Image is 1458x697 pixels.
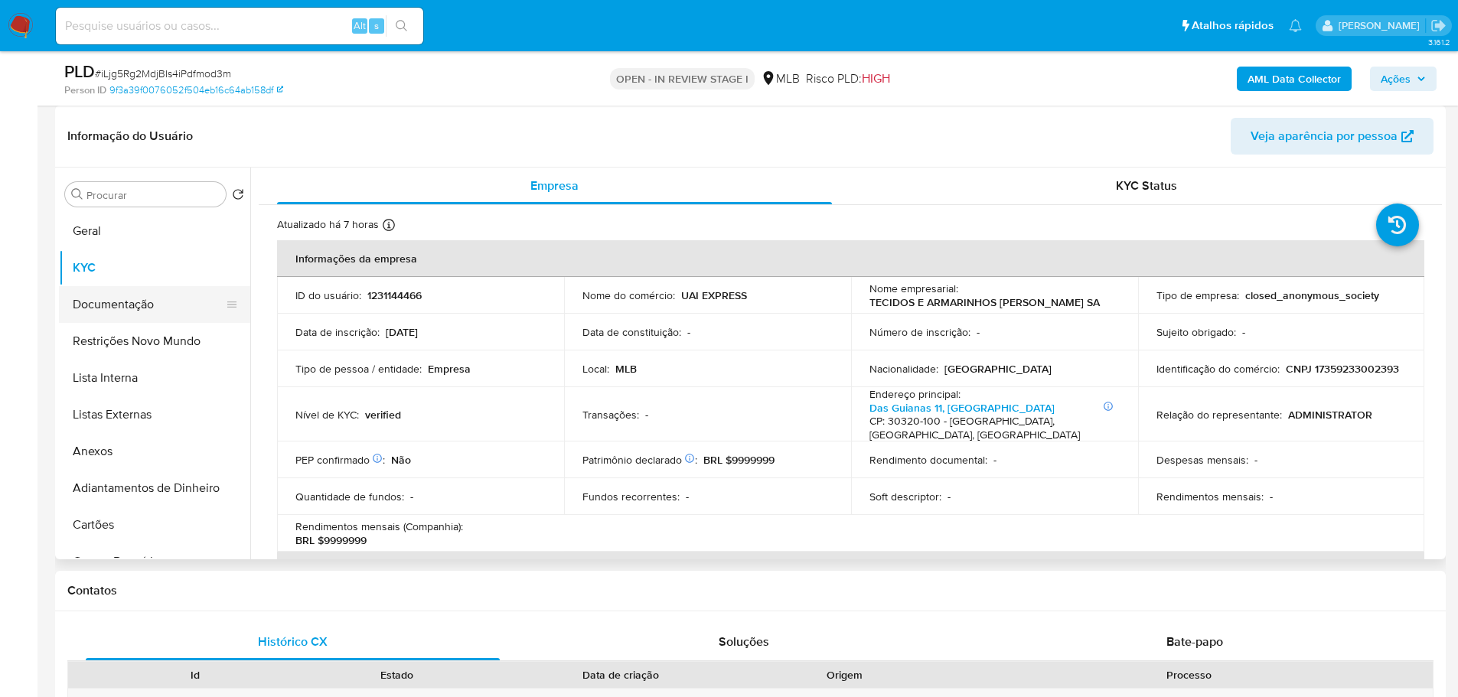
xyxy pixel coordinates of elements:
[59,470,250,506] button: Adiantamentos de Dinheiro
[1237,67,1352,91] button: AML Data Collector
[295,408,359,422] p: Nível de KYC :
[1156,325,1236,339] p: Sujeito obrigado :
[582,453,697,467] p: Patrimônio declarado :
[1156,362,1280,376] p: Identificação do comércio :
[1156,408,1282,422] p: Relação do representante :
[1339,18,1425,33] p: lucas.portella@mercadolivre.com
[386,15,417,37] button: search-icon
[106,667,285,682] div: Id
[869,415,1114,441] h4: CP: 30320-100 - [GEOGRAPHIC_DATA], [GEOGRAPHIC_DATA], [GEOGRAPHIC_DATA]
[869,282,958,295] p: Nome empresarial :
[71,188,83,200] button: Procurar
[530,177,579,194] span: Empresa
[1116,177,1177,194] span: KYC Status
[948,490,951,503] p: -
[869,490,941,503] p: Soft descriptor :
[410,490,413,503] p: -
[64,59,95,83] b: PLD
[386,325,418,339] p: [DATE]
[869,387,961,401] p: Endereço principal :
[295,325,380,339] p: Data de inscrição :
[944,362,1052,376] p: [GEOGRAPHIC_DATA]
[295,519,463,533] p: Rendimentos mensais (Companhia) :
[374,18,379,33] span: s
[1430,18,1447,34] a: Sair
[59,543,250,580] button: Contas Bancárias
[761,70,800,87] div: MLB
[610,68,755,90] p: OPEN - IN REVIEW STAGE I
[1288,408,1372,422] p: ADMINISTRATOR
[1286,362,1399,376] p: CNPJ 17359233002393
[295,453,385,467] p: PEP confirmado :
[869,362,938,376] p: Nacionalidade :
[719,633,769,650] span: Soluções
[59,323,250,360] button: Restrições Novo Mundo
[681,288,747,302] p: UAI EXPRESS
[582,288,675,302] p: Nome do comércio :
[277,217,379,232] p: Atualizado há 7 horas
[295,533,367,547] p: BRL $9999999
[869,400,1055,415] a: Das Guianas 11, [GEOGRAPHIC_DATA]
[56,16,423,36] input: Pesquise usuários ou casos...
[582,490,680,503] p: Fundos recorrentes :
[295,362,422,376] p: Tipo de pessoa / entidade :
[367,288,422,302] p: 1231144466
[59,213,250,249] button: Geral
[258,633,328,650] span: Histórico CX
[59,360,250,396] button: Lista Interna
[86,188,220,202] input: Procurar
[295,490,404,503] p: Quantidade de fundos :
[1231,118,1434,155] button: Veja aparência por pessoa
[277,552,1424,588] th: Detalhes de contato
[645,408,648,422] p: -
[428,362,471,376] p: Empresa
[977,325,980,339] p: -
[67,583,1434,598] h1: Contatos
[755,667,934,682] div: Origem
[109,83,283,97] a: 9f3a39f0076052f504eb16c64ab158df
[59,286,238,323] button: Documentação
[508,667,733,682] div: Data de criação
[703,453,775,467] p: BRL $9999999
[1156,288,1239,302] p: Tipo de empresa :
[993,453,996,467] p: -
[615,362,637,376] p: MLB
[1192,18,1274,34] span: Atalhos rápidos
[232,188,244,205] button: Retornar ao pedido padrão
[582,408,639,422] p: Transações :
[59,506,250,543] button: Cartões
[307,667,487,682] div: Estado
[1370,67,1437,91] button: Ações
[869,325,970,339] p: Número de inscrição :
[1245,288,1379,302] p: closed_anonymous_society
[64,83,106,97] b: Person ID
[365,408,401,422] p: verified
[1156,490,1264,503] p: Rendimentos mensais :
[95,66,231,81] span: # iLjg5Rg2MdjBIs4iPdfmod3m
[1242,325,1245,339] p: -
[582,325,681,339] p: Data de constituição :
[67,129,193,144] h1: Informação do Usuário
[869,453,987,467] p: Rendimento documental :
[869,295,1100,309] p: TECIDOS E ARMARINHOS [PERSON_NAME] SA
[687,325,690,339] p: -
[354,18,366,33] span: Alt
[806,70,890,87] span: Risco PLD:
[1248,67,1341,91] b: AML Data Collector
[59,396,250,433] button: Listas Externas
[1289,19,1302,32] a: Notificações
[582,362,609,376] p: Local :
[1156,453,1248,467] p: Despesas mensais :
[956,667,1422,682] div: Processo
[862,70,890,87] span: HIGH
[1166,633,1223,650] span: Bate-papo
[1270,490,1273,503] p: -
[1381,67,1411,91] span: Ações
[686,490,689,503] p: -
[59,433,250,470] button: Anexos
[277,240,1424,277] th: Informações da empresa
[391,453,411,467] p: Não
[1428,36,1450,48] span: 3.161.2
[295,288,361,302] p: ID do usuário :
[1251,118,1398,155] span: Veja aparência por pessoa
